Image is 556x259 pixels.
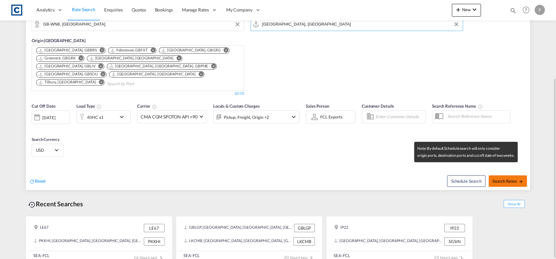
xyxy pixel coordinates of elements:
[294,224,315,232] div: GBLGP
[43,19,241,29] input: Search by Door
[207,64,216,70] button: Remove
[478,104,483,109] md-icon: Your search will be saved by the below given name
[224,113,269,122] div: Pickup Freight Origin Origin Custom Factory Stuffing
[144,237,165,246] div: PKKHI
[510,7,517,17] div: icon-magnify
[34,237,142,246] div: PKKHI, Karachi, Pakistan, Indian Subcontinent, Asia Pacific
[144,224,165,232] div: LE67
[38,72,99,77] div: Press delete to remove this chip.
[334,224,348,232] div: IP22
[76,110,131,123] div: 40HC x1icon-chevron-down
[172,56,182,62] button: Remove
[290,113,297,121] md-icon: icon-chevron-down
[519,179,523,184] md-icon: icon-arrow-right
[32,18,244,31] md-input-container: GB-WN8, West Lancashire
[220,48,229,54] button: Remove
[38,48,98,53] div: Press delete to remove this chip.
[320,112,343,121] md-select: Sales Person: FCL Exports
[334,253,350,258] div: SEA-FCL
[452,19,461,29] button: Clear Input
[432,103,483,109] span: Search Reference Name
[32,110,70,124] div: [DATE]
[233,19,242,29] button: Clear Input
[104,7,123,12] span: Enquiries
[38,56,77,61] div: Press delete to remove this chip.
[184,237,292,246] div: LKCMB, Colombo, Sri Lanka, Indian Subcontinent, Asia Pacific
[35,178,46,184] span: Reset
[111,72,196,77] div: Thamesport, GBTHP
[35,145,60,155] md-select: Select Currency: $ USDUnited States Dollar
[32,137,59,142] span: Search Currency
[29,178,46,185] div: icon-refreshReset
[32,103,56,109] span: Cut Off Date
[109,64,208,69] div: Portsmouth, HAM, GBPME
[293,237,315,246] div: LKCMB
[444,237,465,246] div: SGSIN
[32,123,36,132] md-datepicker: Select
[306,103,329,109] span: Sales Person
[137,103,157,109] span: Carrier
[213,110,299,123] div: Pickup Freight Origin Origin Custom Factory Stuffingicon-chevron-down
[141,114,197,120] span: CMA CGM SPOTON API +90
[42,115,55,120] div: [DATE]
[447,175,485,187] button: Note: By default Schedule search will only considerorigin ports, destination ports and cut off da...
[375,112,423,122] input: Enter Customer Details
[35,45,241,89] md-chips-wrap: Chips container. Use arrow keys to select chips.
[89,56,175,61] div: Press delete to remove this chip.
[184,224,292,232] div: GBLGP, London Gateway Port, United Kingdom, GB & Ireland, Europe
[146,48,156,54] button: Remove
[444,111,510,121] input: Search Reference Name
[97,72,106,78] button: Remove
[38,64,97,69] div: Press delete to remove this chip.
[155,7,173,12] span: Bookings
[521,4,535,16] div: Help
[95,80,104,86] button: Remove
[94,64,104,70] button: Remove
[251,18,463,31] md-input-container: Abu Dhabi, AEAUH
[161,48,222,53] div: Press delete to remove this chip.
[362,103,394,109] span: Customer Details
[109,64,210,69] div: Press delete to remove this chip.
[471,6,478,13] md-icon: icon-chevron-down
[492,179,523,184] span: Search Rates
[74,56,84,62] button: Remove
[118,113,129,121] md-icon: icon-chevron-down
[535,5,545,15] div: F
[72,7,95,12] span: Rate Search
[334,237,443,246] div: SGSIN, Singapore, Singapore, South East Asia, Asia Pacific
[234,91,244,96] div: 10/10
[194,72,204,78] button: Remove
[76,103,102,109] span: Load Type
[26,197,86,211] div: Recent Searches
[87,113,104,122] div: 40HC x1
[107,79,168,89] input: Chips input.
[36,147,54,153] span: USD
[182,7,209,13] span: Manage Rates
[320,114,343,119] div: FCL Exports
[132,7,146,12] span: Quotes
[89,56,174,61] div: London Gateway Port, GBLGP
[38,80,96,85] div: Tilbury, GBTIL
[452,4,481,17] button: icon-plus 400-fgNewicon-chevron-down
[414,142,518,162] md-tooltip: Note: By default Schedule search will only consider origin ports, destination ports and cut off d...
[454,6,462,13] md-icon: icon-plus 400-fg
[454,7,478,12] span: New
[97,104,102,109] md-icon: icon-information-outline
[110,48,149,53] div: Press delete to remove this chip.
[33,253,50,258] div: SEA-FCL
[489,175,527,187] button: Search Ratesicon-arrow-right
[28,201,36,209] md-icon: icon-backup-restore
[10,3,24,17] img: 1fdb9190129311efbfaf67cbb4249bed.jpeg
[510,7,517,14] md-icon: icon-magnify
[38,72,98,77] div: Southampton, GBSOU
[521,4,531,15] span: Help
[110,48,148,53] div: Felixstowe, GBFXT
[38,48,97,53] div: Bristol, GBBRS
[504,200,525,208] span: Show All
[32,38,86,43] span: Origin [GEOGRAPHIC_DATA]
[226,7,252,13] span: My Company
[34,224,49,232] div: LE67
[38,80,97,85] div: Press delete to remove this chip.
[152,104,157,109] md-icon: The selected Trucker/Carrierwill be displayed in the rate results If the rates are from another f...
